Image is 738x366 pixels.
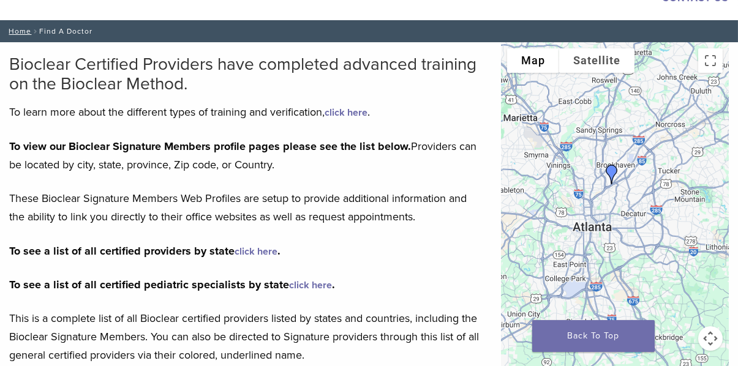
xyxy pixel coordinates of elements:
[9,103,483,121] p: To learn more about the different types of training and verification, .
[9,137,483,174] p: Providers can be located by city, state, province, Zip code, or Country.
[235,245,277,258] a: click here
[532,320,655,352] a: Back To Top
[5,27,31,35] a: Home
[9,309,483,364] p: This is a complete list of all Bioclear certified providers listed by states and countries, inclu...
[597,160,627,189] div: Dr. Harris Siegel
[31,28,39,34] span: /
[289,279,332,291] a: click here
[507,48,559,73] button: Show street map
[698,326,723,351] button: Map camera controls
[9,140,411,153] strong: To view our Bioclear Signature Members profile pages please see the list below.
[9,54,483,94] h2: Bioclear Certified Providers have completed advanced training on the Bioclear Method.
[9,278,335,291] strong: To see a list of all certified pediatric specialists by state .
[325,106,367,119] a: click here
[559,48,634,73] button: Show satellite imagery
[9,244,281,258] strong: To see a list of all certified providers by state .
[9,189,483,226] p: These Bioclear Signature Members Web Profiles are setup to provide additional information and the...
[698,48,723,73] button: Toggle fullscreen view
